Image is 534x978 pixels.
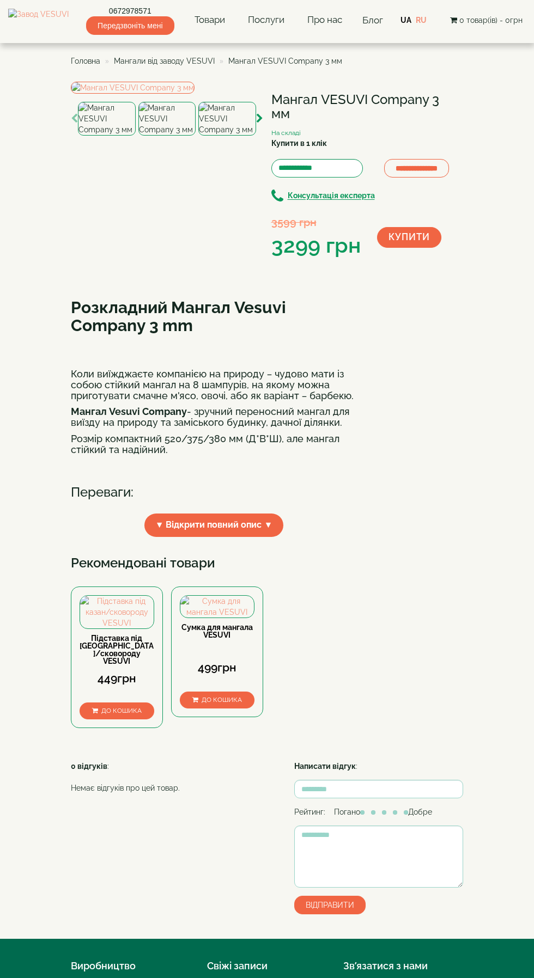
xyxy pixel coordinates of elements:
a: Сумка для мангала VESUVI [181,623,253,639]
h4: Зв’язатися з нами [343,961,463,971]
img: Мангал VESUVI Company 3 мм [198,102,256,136]
strong: 0 відгуків [71,762,107,771]
b: Мангал Vesuvi Company [71,406,187,417]
button: Купити [377,227,441,248]
a: Товари [192,8,228,33]
h1: Мангал VESUVI Company 3 мм [271,93,456,121]
h4: Виробництво [71,961,191,971]
button: Відправити [294,896,366,914]
span: До кошика [202,696,242,704]
b: Розкладний Мангал Vesuvi Company 3 mm [71,298,286,335]
a: Блог [362,15,383,26]
img: Мангал VESUVI Company 3 мм [78,102,136,136]
label: Купити в 1 клік [271,138,327,149]
h3: Переваги: [71,485,357,499]
p: Немає відгуків про цей товар. [71,783,267,793]
small: На складі [271,129,301,137]
button: 0 товар(ів) - 0грн [447,14,526,26]
a: UA [400,16,411,25]
img: Мангал VESUVI Company 3 мм [71,82,195,94]
span: 0 товар(ів) - 0грн [459,16,523,25]
h4: Розмір компактний 520/375/380 мм (Д*В*Ш), але мангал стійкий та надійний. [71,433,357,455]
div: Рейтинг: Погано Добре [294,806,463,817]
a: RU [416,16,427,25]
div: 499грн [180,662,254,673]
span: До кошика [101,707,142,714]
h4: - зручний переносний мангал для виїзду на природу та заміського будинку, дачної ділянки. [71,406,357,428]
span: Передзвоніть мені [86,16,174,35]
a: 0672978571 [86,5,174,16]
span: ▼ Відкрити повний опис ▼ [144,514,284,537]
b: Консультація експерта [288,192,375,200]
a: Мангали від заводу VESUVI [114,57,215,65]
button: До кошика [80,702,154,719]
button: До кошика [180,692,254,708]
div: 3599 грн [271,215,361,230]
div: 3299 грн [271,230,361,260]
img: Підставка під казан/сковороду VESUVI [80,596,154,628]
h4: Коли виїжджаєте компанією на природу – чудово мати із собою стійкий мангал на 8 шампурів, на яком... [71,369,357,401]
a: Підставка під [GEOGRAPHIC_DATA]/сковороду VESUVI [80,634,154,665]
strong: Написати відгук [294,762,356,771]
span: Мангал VESUVI Company 3 мм [228,57,342,65]
a: Про нас [305,8,345,33]
div: 449грн [80,673,154,684]
h3: Рекомендовані товари [71,556,463,570]
img: Сумка для мангала VESUVI [180,596,254,618]
div: : [71,761,267,799]
a: Послуги [245,8,287,33]
a: Головна [71,57,100,65]
img: Завод VESUVI [8,9,69,32]
img: Мангал VESUVI Company 3 мм [138,102,196,136]
li: якісний мангал. [93,505,357,516]
div: : [294,761,463,772]
h4: Свіжі записи [207,961,327,971]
